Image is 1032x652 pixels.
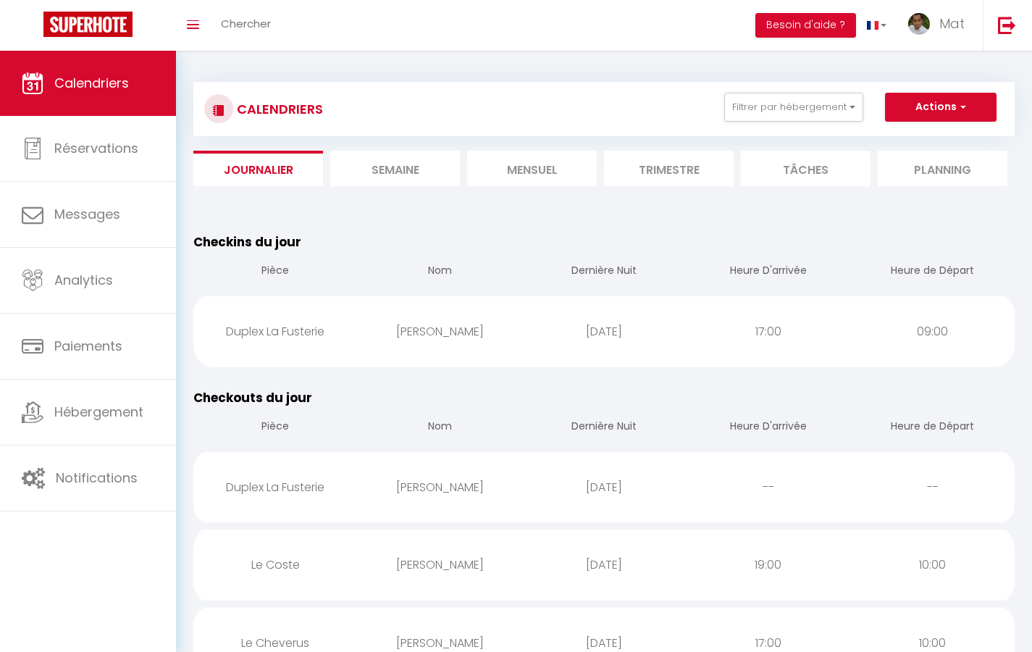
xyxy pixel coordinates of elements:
button: Actions [885,93,997,122]
span: Notifications [56,469,138,487]
h3: CALENDRIERS [233,93,323,125]
li: Journalier [193,151,323,186]
button: Ouvrir le widget de chat LiveChat [12,6,55,49]
img: ... [908,13,930,35]
div: 10:00 [850,541,1015,588]
th: Heure de Départ [850,251,1015,293]
th: Dernière Nuit [522,407,687,448]
span: Réservations [54,139,138,157]
div: [PERSON_NAME] [358,541,522,588]
div: -- [686,464,850,511]
th: Heure de Départ [850,407,1015,448]
span: Checkouts du jour [193,389,312,406]
th: Heure D'arrivée [686,407,850,448]
div: Duplex La Fusterie [193,308,358,355]
span: Mat [939,14,965,33]
div: 19:00 [686,541,850,588]
div: [PERSON_NAME] [358,308,522,355]
div: 17:00 [686,308,850,355]
th: Nom [358,251,522,293]
div: [DATE] [522,308,687,355]
th: Dernière Nuit [522,251,687,293]
span: Chercher [221,16,271,31]
div: -- [850,464,1015,511]
span: Messages [54,205,120,223]
li: Trimestre [604,151,734,186]
div: Le Coste [193,541,358,588]
span: Analytics [54,271,113,289]
li: Planning [878,151,1007,186]
img: Super Booking [43,12,133,37]
div: 09:00 [850,308,1015,355]
div: [PERSON_NAME] [358,464,522,511]
li: Mensuel [467,151,597,186]
button: Besoin d'aide ? [755,13,856,38]
div: [DATE] [522,541,687,588]
th: Pièce [193,407,358,448]
button: Filtrer par hébergement [724,93,863,122]
th: Pièce [193,251,358,293]
span: Paiements [54,337,122,355]
div: [DATE] [522,464,687,511]
img: logout [998,16,1016,34]
li: Semaine [330,151,460,186]
th: Heure D'arrivée [686,251,850,293]
th: Nom [358,407,522,448]
span: Hébergement [54,403,143,421]
span: Checkins du jour [193,233,301,251]
div: Duplex La Fusterie [193,464,358,511]
span: Calendriers [54,74,129,92]
li: Tâches [741,151,871,186]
